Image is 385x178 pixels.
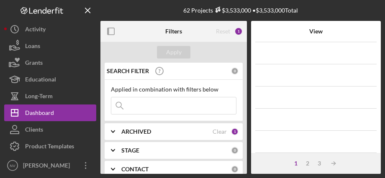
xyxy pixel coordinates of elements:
[25,88,53,107] div: Long-Term
[4,88,96,104] button: Long-Term
[25,38,40,56] div: Loans
[357,141,377,161] iframe: Intercom live chat
[231,67,239,75] div: 0
[25,138,74,157] div: Product Templates
[290,160,302,167] div: 1
[4,138,96,155] button: Product Templates
[265,28,367,35] div: View
[234,27,243,36] div: 1
[4,71,96,88] button: Educational
[231,147,239,154] div: 0
[4,157,96,174] button: NV[PERSON_NAME]
[4,21,96,38] button: Activity
[313,160,325,167] div: 3
[121,147,139,154] b: STAGE
[216,28,230,35] div: Reset
[10,163,15,168] text: NV
[157,46,190,58] button: Apply
[121,128,151,135] b: ARCHIVED
[166,46,182,58] div: Apply
[111,86,236,93] div: Applied in combination with filters below
[213,7,251,14] div: $3,533,000
[25,104,54,123] div: Dashboard
[213,128,227,135] div: Clear
[25,54,43,73] div: Grants
[231,128,239,135] div: 1
[165,28,182,35] b: Filters
[121,166,149,173] b: CONTACT
[4,104,96,121] button: Dashboard
[25,21,46,40] div: Activity
[21,157,75,176] div: [PERSON_NAME]
[25,71,56,90] div: Educational
[183,7,298,14] div: 62 Projects • $3,533,000 Total
[302,160,313,167] div: 2
[4,121,96,138] button: Clients
[4,38,96,54] button: Loans
[25,121,43,140] div: Clients
[231,165,239,173] div: 0
[107,68,149,74] b: SEARCH FILTER
[4,54,96,71] button: Grants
